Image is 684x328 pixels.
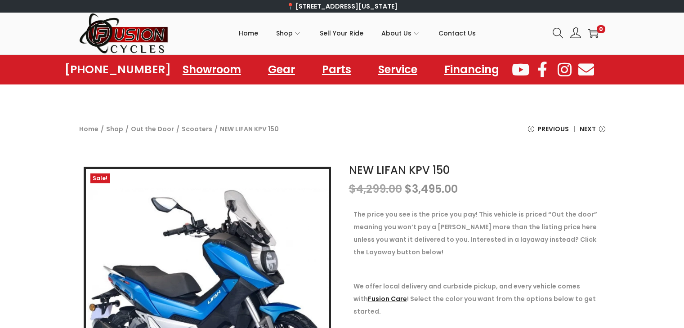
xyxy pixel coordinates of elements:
a: Gear [259,59,304,80]
bdi: 4,299.00 [349,182,402,196]
span: Next [580,123,596,135]
span: Contact Us [438,22,476,44]
p: The price you see is the price you pay! This vehicle is priced “Out the door” meaning you won’t p... [353,208,601,258]
a: 0 [588,28,599,39]
a: Previous [528,123,569,142]
span: Shop [276,22,293,44]
a: Sell Your Ride [320,13,363,53]
a: Home [239,13,258,53]
p: We offer local delivery and curbside pickup, and every vehicle comes with ! Select the color you ... [353,280,601,318]
a: Parts [313,59,360,80]
a: Showroom [174,59,250,80]
nav: Primary navigation [169,13,546,53]
a: Shop [106,124,123,133]
span: $ [349,182,356,196]
a: About Us [381,13,420,53]
span: Sell Your Ride [320,22,363,44]
span: / [125,123,129,135]
a: Shop [276,13,302,53]
span: About Us [381,22,411,44]
a: Financing [435,59,508,80]
nav: Menu [174,59,508,80]
a: Out the Door [131,124,174,133]
span: / [101,123,104,135]
a: Home [79,124,98,133]
a: Service [369,59,426,80]
img: Woostify retina logo [79,13,169,54]
a: Fusion Care [368,294,407,303]
span: / [176,123,179,135]
span: / [215,123,218,135]
a: Next [580,123,605,142]
a: Contact Us [438,13,476,53]
span: Previous [537,123,569,135]
a: [PHONE_NUMBER] [65,63,171,76]
a: 📍 [STREET_ADDRESS][US_STATE] [286,2,398,11]
bdi: 3,495.00 [405,182,458,196]
a: Scooters [182,124,212,133]
span: NEW LIFAN KPV 150 [220,123,279,135]
span: Home [239,22,258,44]
span: $ [405,182,412,196]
